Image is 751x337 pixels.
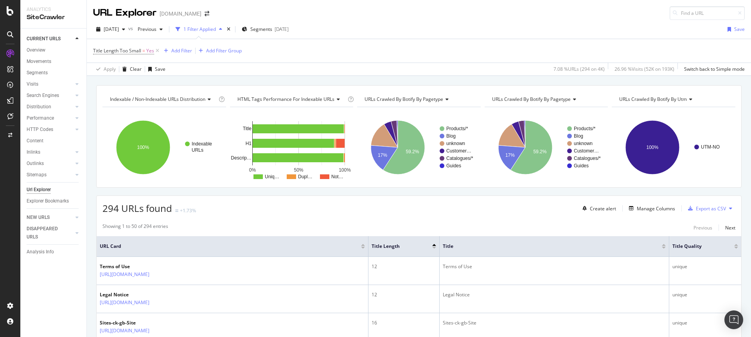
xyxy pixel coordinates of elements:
text: Uniq… [265,174,279,179]
svg: A chart. [612,113,735,181]
div: Showing 1 to 50 of 294 entries [102,223,168,232]
span: vs [128,25,135,32]
text: 100% [339,167,351,173]
div: Movements [27,57,51,66]
text: unknown [446,141,465,146]
div: Explorer Bookmarks [27,197,69,205]
div: Sitemaps [27,171,47,179]
a: Movements [27,57,81,66]
div: 12 [372,263,436,270]
text: 50% [294,167,303,173]
div: 26.96 % Visits ( 52K on 193K ) [614,66,674,72]
div: Inlinks [27,148,40,156]
div: 12 [372,291,436,298]
a: CURRENT URLS [27,35,73,43]
svg: A chart. [102,113,226,181]
text: Dupl… [298,174,313,179]
div: Apply [104,66,116,72]
div: Open Intercom Messenger [724,310,743,329]
div: Analysis Info [27,248,54,256]
div: Switch back to Simple mode [684,66,745,72]
div: SiteCrawler [27,13,80,22]
div: +1.73% [180,207,196,214]
a: Overview [27,46,81,54]
span: 294 URLs found [102,202,172,215]
span: Title Length Too Small [93,47,141,54]
div: A chart. [485,113,608,181]
a: [URL][DOMAIN_NAME] [100,327,149,335]
div: Analytics [27,6,80,13]
a: Distribution [27,103,73,111]
div: Visits [27,80,38,88]
div: Search Engines [27,91,59,100]
span: = [142,47,145,54]
text: 17% [378,152,387,158]
a: Content [27,137,81,145]
text: 59.2% [533,149,546,154]
span: 2025 Oct. 11th [104,26,119,32]
button: Switch back to Simple mode [681,63,745,75]
div: DISAPPEARED URLS [27,225,66,241]
text: UTM-NO [701,144,720,150]
text: Descrip… [231,155,252,161]
div: Save [155,66,165,72]
div: Performance [27,114,54,122]
button: Clear [119,63,142,75]
a: Inlinks [27,148,73,156]
div: Save [734,26,745,32]
div: Create alert [590,205,616,212]
div: 7.08 % URLs ( 294 on 4K ) [553,66,605,72]
div: Terms of Use [443,263,666,270]
span: URLs Crawled By Botify By pagetype [492,96,571,102]
text: URLs [192,147,203,153]
text: Catalogues/* [574,156,601,161]
button: [DATE] [93,23,128,36]
span: Yes [146,45,154,56]
text: H1 [245,141,252,146]
button: Add Filter Group [196,46,242,56]
span: Indexable / Non-Indexable URLs distribution [110,96,205,102]
text: Guides [574,163,589,168]
text: Not… [331,174,343,179]
text: 100% [647,145,659,150]
button: Segments[DATE] [239,23,292,36]
div: Legal Notice [100,291,183,298]
a: Visits [27,80,73,88]
svg: A chart. [357,113,481,181]
span: URLs Crawled By Botify By utm [619,96,687,102]
span: Previous [135,26,156,32]
text: Products/* [574,126,596,131]
button: Save [145,63,165,75]
div: Legal Notice [443,291,666,298]
img: Equal [175,210,178,212]
div: Terms of Use [100,263,183,270]
div: arrow-right-arrow-left [205,11,209,16]
a: DISAPPEARED URLS [27,225,73,241]
text: Customer… [574,148,599,154]
div: NEW URLS [27,213,50,222]
text: 59.2% [406,149,419,154]
button: Previous [135,23,166,36]
text: Blog [446,133,456,139]
div: 1 Filter Applied [183,26,216,32]
div: Sites-ck-gb-Site [443,319,666,326]
span: Title [443,243,650,250]
a: Url Explorer [27,186,81,194]
div: Overview [27,46,45,54]
text: 100% [137,145,149,150]
span: Segments [250,26,272,32]
svg: A chart. [230,113,354,181]
button: Previous [694,223,712,232]
text: 0% [249,167,256,173]
text: Blog [574,133,583,139]
div: unique [672,291,738,298]
a: Segments [27,69,81,77]
div: Add Filter [171,47,192,54]
button: Add Filter [161,46,192,56]
div: Distribution [27,103,51,111]
text: unknown [574,141,593,146]
a: Explorer Bookmarks [27,197,81,205]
